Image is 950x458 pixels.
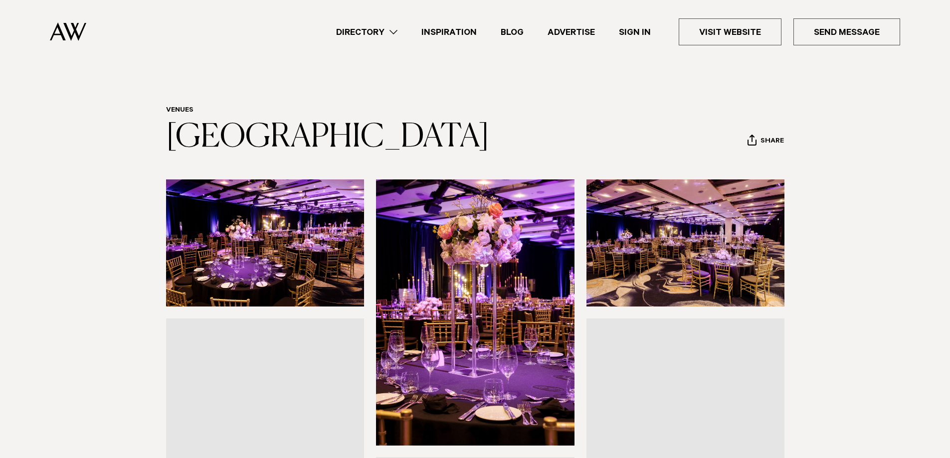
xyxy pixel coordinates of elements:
a: Send Message [793,18,900,45]
a: Visit Website [679,18,781,45]
a: Inspiration [409,25,489,39]
button: Share [747,134,784,149]
a: Directory [324,25,409,39]
a: Venues [166,107,193,115]
a: Blog [489,25,536,39]
span: Share [760,137,784,147]
a: [GEOGRAPHIC_DATA] [166,122,489,153]
a: Advertise [536,25,607,39]
img: Auckland Weddings Logo [50,22,86,41]
a: Sign In [607,25,663,39]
